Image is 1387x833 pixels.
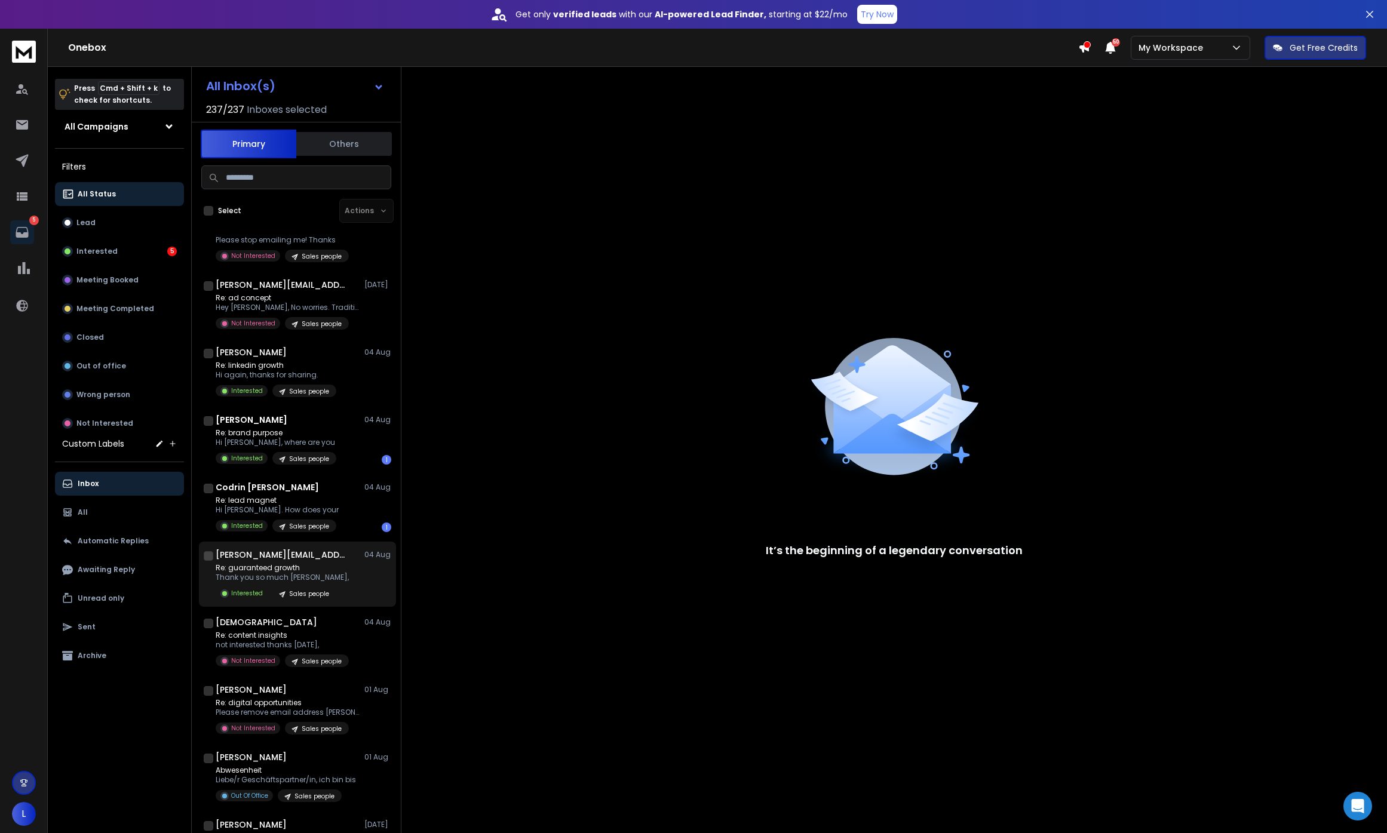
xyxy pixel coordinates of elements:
[78,479,99,488] p: Inbox
[216,563,349,573] p: Re: guaranteed growth
[78,565,135,574] p: Awaiting Reply
[55,239,184,263] button: Interested5
[289,522,329,531] p: Sales people
[231,386,263,395] p: Interested
[364,752,391,762] p: 01 Aug
[55,383,184,407] button: Wrong person
[55,115,184,139] button: All Campaigns
[296,131,392,157] button: Others
[364,685,391,694] p: 01 Aug
[231,521,263,530] p: Interested
[553,8,616,20] strong: verified leads
[216,684,287,696] h1: [PERSON_NAME]
[216,708,359,717] p: Please remove email address [PERSON_NAME][EMAIL_ADDRESS][DOMAIN_NAME]
[216,775,356,785] p: Liebe/r Geschäftspartner/in, ich bin bis
[216,496,339,505] p: Re: lead magnet
[10,220,34,244] a: 5
[55,354,184,378] button: Out of office
[1265,36,1366,60] button: Get Free Credits
[364,482,391,492] p: 04 Aug
[167,247,177,256] div: 5
[655,8,766,20] strong: AI-powered Lead Finder,
[231,589,263,598] p: Interested
[12,802,36,826] button: L
[1290,42,1358,54] p: Get Free Credits
[55,500,184,524] button: All
[55,411,184,435] button: Not Interested
[302,252,342,261] p: Sales people
[216,235,349,245] p: Please stop emailing me! Thanks
[55,558,184,582] button: Awaiting Reply
[861,8,894,20] p: Try Now
[55,158,184,175] h3: Filters
[302,319,342,328] p: Sales people
[231,791,268,800] p: Out Of Office
[76,304,154,313] p: Meeting Completed
[55,644,184,668] button: Archive
[218,206,241,216] label: Select
[78,622,96,632] p: Sent
[515,8,848,20] p: Get only with our starting at $22/mo
[197,74,394,98] button: All Inbox(s)
[216,481,319,493] h1: Codrin [PERSON_NAME]
[857,5,897,24] button: Try Now
[364,280,391,290] p: [DATE]
[78,508,88,517] p: All
[364,617,391,627] p: 04 Aug
[289,454,329,463] p: Sales people
[216,505,339,515] p: Hi [PERSON_NAME]. How does your
[76,218,96,228] p: Lead
[216,414,287,426] h1: [PERSON_NAME]
[302,724,342,733] p: Sales people
[289,387,329,396] p: Sales people
[216,361,336,370] p: Re: linkedin growth
[364,550,391,560] p: 04 Aug
[76,333,104,342] p: Closed
[382,522,391,532] div: 1
[247,103,327,117] h3: Inboxes selected
[55,529,184,553] button: Automatic Replies
[201,130,296,158] button: Primary
[216,640,349,650] p: not interested thanks [DATE],
[216,751,287,763] h1: [PERSON_NAME]
[216,303,359,312] p: Hey [PERSON_NAME], No worries. Traditional mail
[1343,792,1372,820] div: Open Intercom Messenger
[231,656,275,665] p: Not Interested
[216,616,317,628] h1: [DEMOGRAPHIC_DATA]
[78,594,124,603] p: Unread only
[216,549,347,561] h1: [PERSON_NAME][EMAIL_ADDRESS][DOMAIN_NAME]
[231,319,275,328] p: Not Interested
[766,542,1023,559] p: It’s the beginning of a legendary conversation
[55,268,184,292] button: Meeting Booked
[78,536,149,546] p: Automatic Replies
[216,698,359,708] p: Re: digital opportunities
[55,472,184,496] button: Inbox
[302,657,342,666] p: Sales people
[294,792,335,801] p: Sales people
[364,415,391,425] p: 04 Aug
[216,370,336,380] p: Hi again, thanks for sharing.
[29,216,39,225] p: 5
[62,438,124,450] h3: Custom Labels
[55,211,184,235] button: Lead
[216,819,287,831] h1: [PERSON_NAME]
[216,631,349,640] p: Re: content insights
[1139,42,1208,54] p: My Workspace
[55,615,184,639] button: Sent
[1112,38,1120,47] span: 50
[231,724,275,733] p: Not Interested
[289,589,329,598] p: Sales people
[216,293,359,303] p: Re: ad concept
[364,348,391,357] p: 04 Aug
[206,80,275,92] h1: All Inbox(s)
[68,41,1078,55] h1: Onebox
[55,297,184,321] button: Meeting Completed
[76,275,139,285] p: Meeting Booked
[231,454,263,463] p: Interested
[65,121,128,133] h1: All Campaigns
[98,81,159,95] span: Cmd + Shift + k
[216,428,336,438] p: Re: brand purpose
[78,189,116,199] p: All Status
